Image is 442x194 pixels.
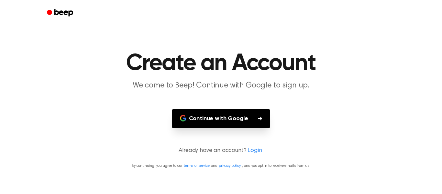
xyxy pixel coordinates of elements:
[55,52,387,75] h1: Create an Account
[97,80,345,91] p: Welcome to Beep! Continue with Google to sign up.
[219,164,241,168] a: privacy policy
[184,164,209,168] a: terms of service
[248,146,262,155] a: Login
[8,163,434,169] p: By continuing, you agree to our and , and you opt in to receive emails from us.
[172,109,270,128] button: Continue with Google
[8,146,434,155] p: Already have an account?
[42,7,79,19] a: Beep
